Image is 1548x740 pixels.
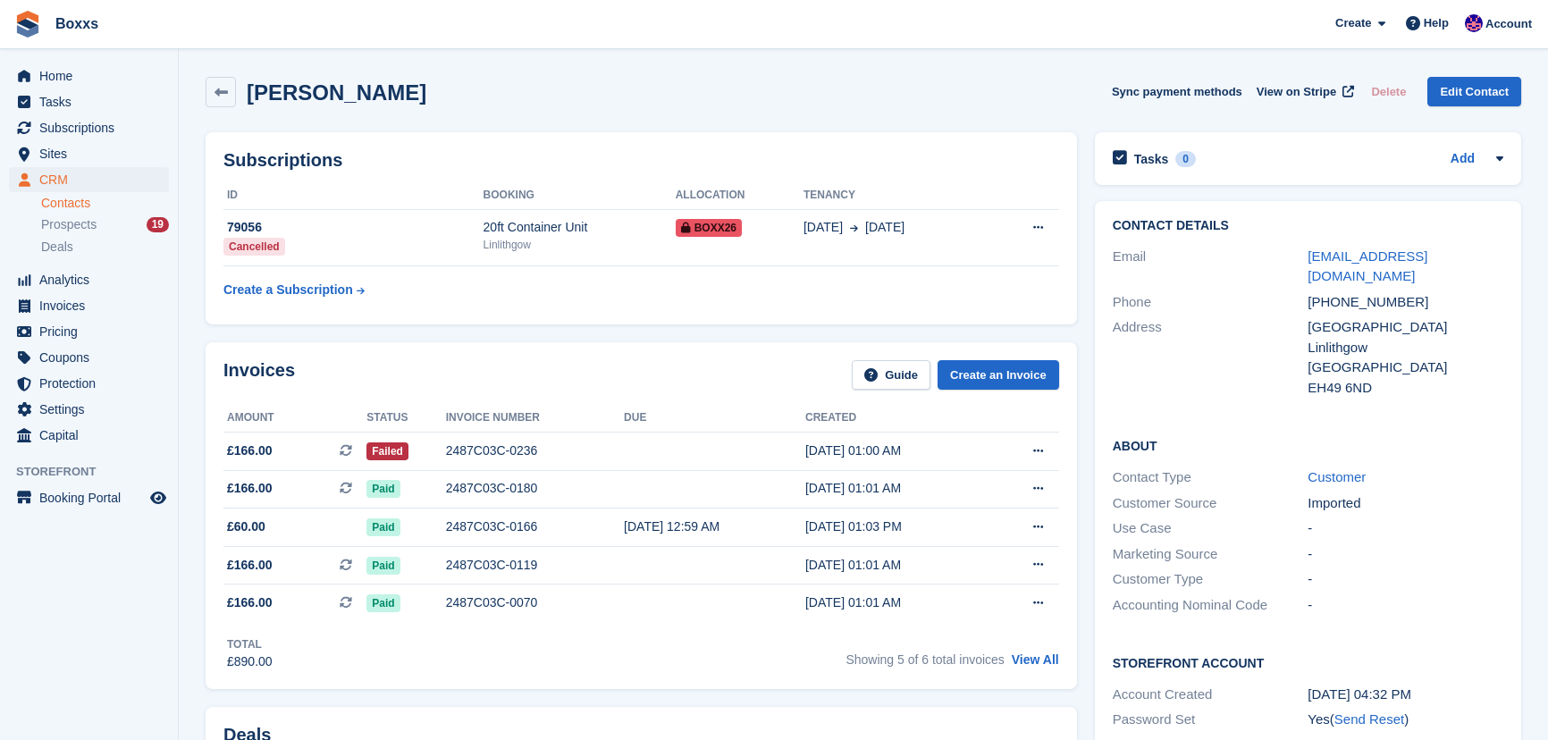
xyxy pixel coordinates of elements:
[1424,14,1449,32] span: Help
[9,267,169,292] a: menu
[805,479,988,498] div: [DATE] 01:01 AM
[846,652,1004,667] span: Showing 5 of 6 total invoices
[39,397,147,422] span: Settings
[223,238,285,256] div: Cancelled
[39,293,147,318] span: Invoices
[227,593,273,612] span: £166.00
[1308,685,1503,705] div: [DATE] 04:32 PM
[39,89,147,114] span: Tasks
[223,281,353,299] div: Create a Subscription
[1249,77,1358,106] a: View on Stripe
[1257,83,1336,101] span: View on Stripe
[147,217,169,232] div: 19
[484,237,676,253] div: Linlithgow
[446,404,624,433] th: Invoice number
[9,63,169,88] a: menu
[9,141,169,166] a: menu
[1113,710,1308,730] div: Password Set
[1012,652,1059,667] a: View All
[1113,544,1308,565] div: Marketing Source
[39,115,147,140] span: Subscriptions
[1134,151,1169,167] h2: Tasks
[41,195,169,212] a: Contacts
[39,167,147,192] span: CRM
[1113,653,1503,671] h2: Storefront Account
[227,652,273,671] div: £890.00
[14,11,41,38] img: stora-icon-8386f47178a22dfd0bd8f6a31ec36ba5ce8667c1dd55bd0f319d3a0aa187defe.svg
[9,89,169,114] a: menu
[446,441,624,460] div: 2487C03C-0236
[48,9,105,38] a: Boxxs
[1308,710,1503,730] div: Yes
[366,480,400,498] span: Paid
[9,345,169,370] a: menu
[223,150,1059,171] h2: Subscriptions
[1330,711,1409,727] span: ( )
[1308,248,1427,284] a: [EMAIL_ADDRESS][DOMAIN_NAME]
[223,360,295,390] h2: Invoices
[366,442,408,460] span: Failed
[147,487,169,509] a: Preview store
[676,219,742,237] span: Boxx26
[41,216,97,233] span: Prospects
[9,397,169,422] a: menu
[1113,247,1308,287] div: Email
[624,517,805,536] div: [DATE] 12:59 AM
[39,319,147,344] span: Pricing
[1308,357,1503,378] div: [GEOGRAPHIC_DATA]
[1308,493,1503,514] div: Imported
[1175,151,1196,167] div: 0
[39,141,147,166] span: Sites
[1113,518,1308,539] div: Use Case
[227,479,273,498] span: £166.00
[805,556,988,575] div: [DATE] 01:01 AM
[366,404,445,433] th: Status
[223,273,365,307] a: Create a Subscription
[805,517,988,536] div: [DATE] 01:03 PM
[247,80,426,105] h2: [PERSON_NAME]
[1308,544,1503,565] div: -
[1308,338,1503,358] div: Linlithgow
[1465,14,1483,32] img: Jamie Malcolm
[1113,595,1308,616] div: Accounting Nominal Code
[9,167,169,192] a: menu
[1308,569,1503,590] div: -
[446,517,624,536] div: 2487C03C-0166
[366,518,400,536] span: Paid
[1308,317,1503,338] div: [GEOGRAPHIC_DATA]
[39,371,147,396] span: Protection
[1308,292,1503,313] div: [PHONE_NUMBER]
[852,360,930,390] a: Guide
[9,371,169,396] a: menu
[1364,77,1413,106] button: Delete
[366,557,400,575] span: Paid
[227,441,273,460] span: £166.00
[1113,685,1308,705] div: Account Created
[366,594,400,612] span: Paid
[446,556,624,575] div: 2487C03C-0119
[1427,77,1521,106] a: Edit Contact
[484,181,676,210] th: Booking
[1113,436,1503,454] h2: About
[938,360,1059,390] a: Create an Invoice
[1113,569,1308,590] div: Customer Type
[1113,467,1308,488] div: Contact Type
[9,485,169,510] a: menu
[227,636,273,652] div: Total
[1113,292,1308,313] div: Phone
[41,215,169,234] a: Prospects 19
[39,63,147,88] span: Home
[624,404,805,433] th: Due
[1113,493,1308,514] div: Customer Source
[9,319,169,344] a: menu
[41,239,73,256] span: Deals
[1308,595,1503,616] div: -
[39,345,147,370] span: Coupons
[484,218,676,237] div: 20ft Container Unit
[39,267,147,292] span: Analytics
[9,423,169,448] a: menu
[805,593,988,612] div: [DATE] 01:01 AM
[39,423,147,448] span: Capital
[9,115,169,140] a: menu
[803,218,843,237] span: [DATE]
